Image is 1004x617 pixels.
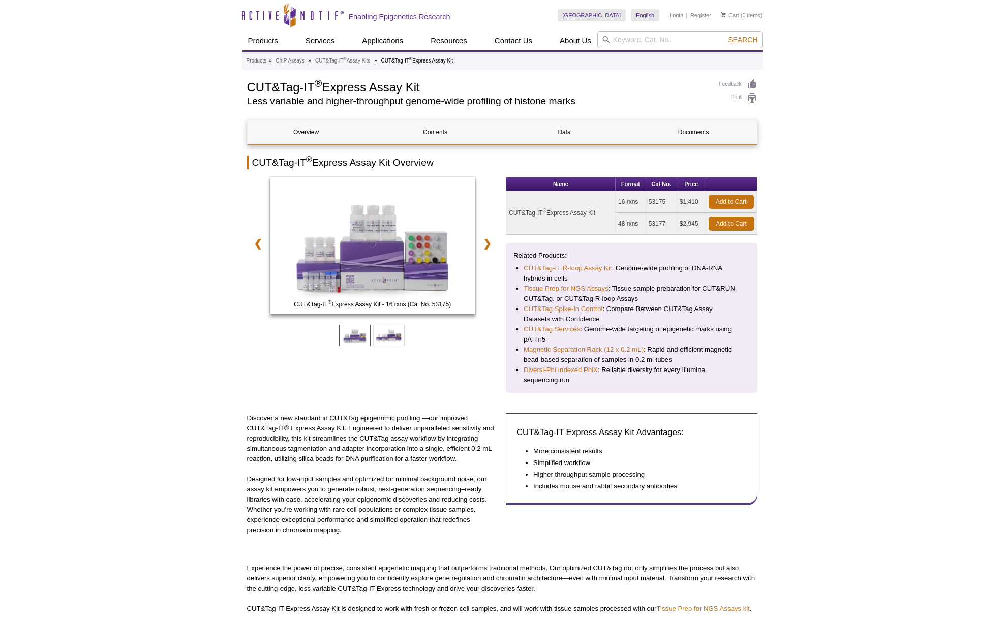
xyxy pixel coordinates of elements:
a: [GEOGRAPHIC_DATA] [558,9,626,21]
li: » [269,58,272,64]
a: Products [247,56,266,66]
a: CUT&Tag-IT R-loop Assay Kit [524,263,612,273]
h2: CUT&Tag-IT Express Assay Kit Overview [247,156,757,169]
a: CUT&Tag Spike-In Control [524,304,602,314]
a: Documents [635,120,752,144]
sup: ® [543,208,546,213]
a: Cart [721,12,739,19]
p: Designed for low-input samples and optimized for minimal background noise, our assay kit empowers... [247,474,499,535]
sup: ® [328,299,331,305]
sup: ® [344,56,347,61]
a: Overview [248,120,365,144]
a: About Us [554,31,597,50]
a: Login [670,12,683,19]
a: Feedback [719,79,757,90]
li: Higher throughput sample processing [533,470,737,480]
h1: CUT&Tag-IT Express Assay Kit [247,79,709,94]
li: : Genome-wide profiling of DNA-RNA hybrids in cells [524,263,740,284]
li: : Rapid and efficient magnetic bead-based separation of samples in 0.2 ml tubes [524,345,740,365]
li: Simplified workflow [533,458,737,468]
a: Add to Cart [709,217,754,231]
td: 53177 [646,213,677,235]
span: CUT&Tag-IT Express Assay Kit - 16 rxns (Cat No. 53175) [272,299,473,310]
td: $2,945 [677,213,706,235]
img: CUT&Tag-IT Express Assay Kit - 16 rxns [270,177,476,314]
td: 48 rxns [616,213,646,235]
li: (0 items) [721,9,763,21]
a: Add to Cart [709,195,754,209]
h2: Enabling Epigenetics Research [349,12,450,21]
li: : Genome-wide targeting of epigenetic marks using pA-Tn5 [524,324,740,345]
a: Tissue Prep for NGS Assays kit [656,605,749,612]
img: Your Cart [721,12,726,17]
a: Services [299,31,341,50]
li: : Tissue sample preparation for CUT&RUN, CUT&Tag, or CUT&Tag R-loop Assays [524,284,740,304]
a: Data [506,120,623,144]
td: $1,410 [677,191,706,213]
a: Magnetic Separation Rack (12 x 0.2 mL) [524,345,644,355]
td: CUT&Tag-IT Express Assay Kit [506,191,616,235]
li: CUT&Tag-IT Express Assay Kit [381,58,453,64]
th: Cat No. [646,177,677,191]
sup: ® [409,56,412,61]
a: Diversi-Phi Indexed PhiX [524,365,598,375]
p: Related Products: [513,251,750,261]
input: Keyword, Cat. No. [597,31,763,48]
li: : Compare Between CUT&Tag Assay Datasets with Confidence [524,304,740,324]
a: ❯ [476,232,498,255]
a: CUT&Tag-IT Express Assay Kit - 16 rxns [270,177,476,317]
th: Price [677,177,706,191]
button: Search [725,35,760,44]
th: Format [616,177,646,191]
a: Contents [377,120,494,144]
li: : Reliable diversity for every Illumina sequencing run [524,365,740,385]
h2: Less variable and higher-throughput genome-wide profiling of histone marks [247,97,709,106]
a: Tissue Prep for NGS Assays [524,284,609,294]
li: Includes mouse and rabbit secondary antibodies [533,481,737,491]
li: » [309,58,312,64]
a: Contact Us [489,31,538,50]
li: » [374,58,377,64]
li: More consistent results [533,446,737,456]
a: ❮ [247,232,269,255]
h3: CUT&Tag-IT Express Assay Kit Advantages: [516,426,747,439]
p: Discover a new standard in CUT&Tag epigenomic profiling —our improved CUT&Tag-IT® Express Assay K... [247,413,499,464]
li: | [686,9,688,21]
a: Register [690,12,711,19]
a: Products [242,31,284,50]
th: Name [506,177,616,191]
a: CUT&Tag-IT®Assay Kits [315,56,370,66]
p: Experience the power of precise, consistent epigenetic mapping that outperforms traditional metho... [247,563,757,594]
p: CUT&Tag-IT Express Assay Kit is designed to work with fresh or frozen cell samples, and will work... [247,604,757,614]
sup: ® [315,78,322,89]
span: Search [728,36,757,44]
a: ChIP Assays [276,56,305,66]
sup: ® [306,155,312,164]
td: 16 rxns [616,191,646,213]
a: Applications [356,31,409,50]
td: 53175 [646,191,677,213]
a: English [631,9,659,21]
a: Resources [424,31,473,50]
a: CUT&Tag Services [524,324,580,334]
a: Print [719,92,757,104]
